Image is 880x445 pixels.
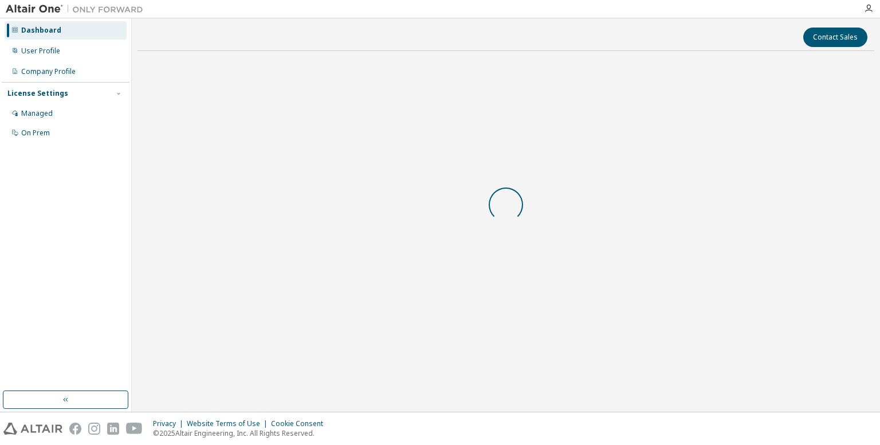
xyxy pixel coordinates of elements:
[69,423,81,435] img: facebook.svg
[21,128,50,138] div: On Prem
[153,419,187,428] div: Privacy
[7,89,68,98] div: License Settings
[6,3,149,15] img: Altair One
[153,428,330,438] p: © 2025 Altair Engineering, Inc. All Rights Reserved.
[126,423,143,435] img: youtube.svg
[3,423,62,435] img: altair_logo.svg
[803,28,867,47] button: Contact Sales
[21,26,61,35] div: Dashboard
[88,423,100,435] img: instagram.svg
[187,419,271,428] div: Website Terms of Use
[21,46,60,56] div: User Profile
[21,109,53,118] div: Managed
[271,419,330,428] div: Cookie Consent
[107,423,119,435] img: linkedin.svg
[21,67,76,76] div: Company Profile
